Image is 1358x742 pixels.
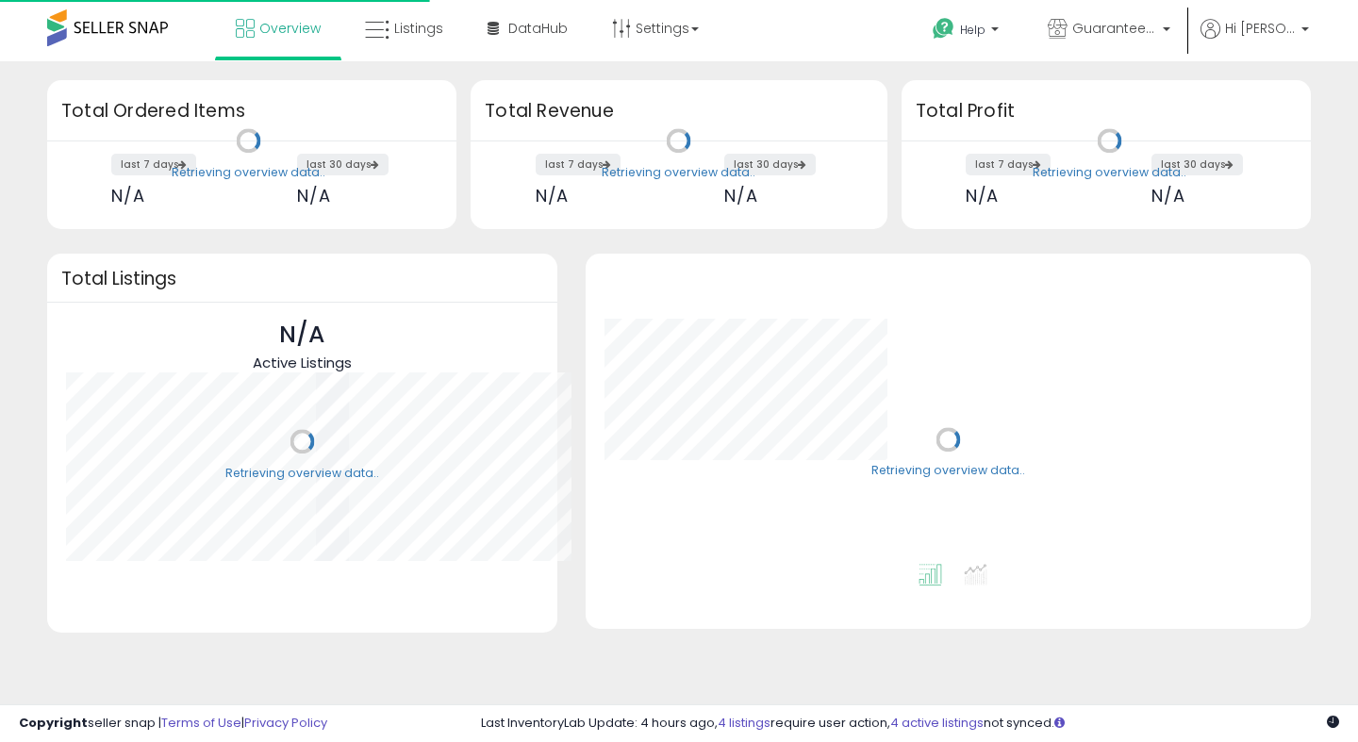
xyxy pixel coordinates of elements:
a: Help [918,3,1018,61]
span: Guaranteed Satisfaction [1072,19,1157,38]
span: Overview [259,19,321,38]
div: seller snap | | [19,715,327,733]
a: Privacy Policy [244,714,327,732]
a: 4 active listings [890,714,984,732]
span: DataHub [508,19,568,38]
a: Terms of Use [161,714,241,732]
div: Retrieving overview data.. [1033,164,1186,181]
a: Hi [PERSON_NAME] [1201,19,1309,61]
span: Listings [394,19,443,38]
i: Get Help [932,17,955,41]
div: Retrieving overview data.. [602,164,755,181]
i: Click here to read more about un-synced listings. [1054,717,1065,729]
span: Hi [PERSON_NAME] [1225,19,1296,38]
div: Retrieving overview data.. [225,465,379,482]
span: Help [960,22,985,38]
strong: Copyright [19,714,88,732]
a: 4 listings [718,714,770,732]
div: Last InventoryLab Update: 4 hours ago, require user action, not synced. [481,715,1339,733]
div: Retrieving overview data.. [172,164,325,181]
div: Retrieving overview data.. [871,463,1025,480]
